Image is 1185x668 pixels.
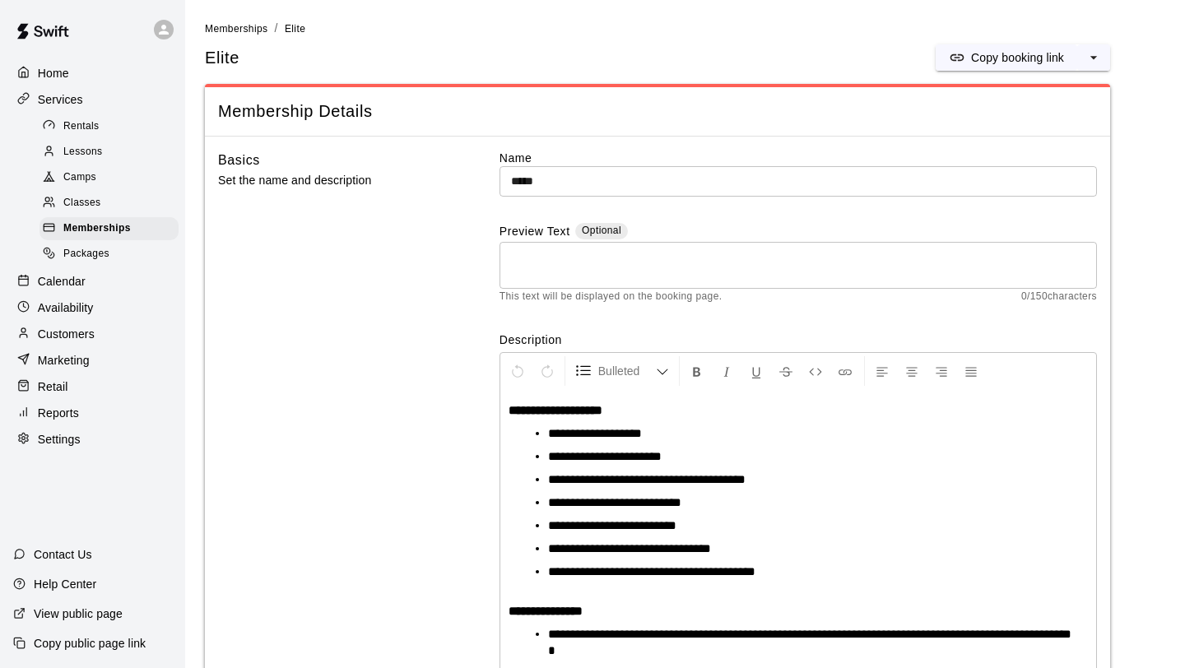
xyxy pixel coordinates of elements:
[936,44,1110,71] div: split button
[971,49,1064,66] p: Copy booking link
[13,269,172,294] a: Calendar
[13,401,172,425] a: Reports
[39,165,185,191] a: Camps
[38,273,86,290] p: Calendar
[39,141,179,164] div: Lessons
[13,322,172,346] a: Customers
[39,192,179,215] div: Classes
[13,87,172,112] a: Services
[500,332,1097,348] label: Description
[205,23,267,35] span: Memberships
[205,21,267,35] a: Memberships
[582,225,621,236] span: Optional
[39,166,179,189] div: Camps
[772,356,800,386] button: Format Strikethrough
[34,605,123,622] p: View public page
[569,356,676,386] button: Formatting Options
[13,61,172,86] a: Home
[205,47,239,69] span: Elite
[218,150,260,171] h6: Basics
[63,246,109,262] span: Packages
[38,431,81,448] p: Settings
[683,356,711,386] button: Format Bold
[802,356,829,386] button: Insert Code
[13,348,172,373] a: Marketing
[39,191,185,216] a: Classes
[39,243,179,266] div: Packages
[39,242,185,267] a: Packages
[63,118,100,135] span: Rentals
[205,20,1165,38] nav: breadcrumb
[38,326,95,342] p: Customers
[34,576,96,592] p: Help Center
[713,356,741,386] button: Format Italics
[927,356,955,386] button: Right Align
[13,295,172,320] a: Availability
[13,427,172,452] a: Settings
[13,374,172,399] a: Retail
[63,195,100,211] span: Classes
[533,356,561,386] button: Redo
[34,546,92,563] p: Contact Us
[38,405,79,421] p: Reports
[63,169,96,186] span: Camps
[218,100,1097,123] span: Membership Details
[285,23,305,35] span: Elite
[274,20,277,37] li: /
[868,356,896,386] button: Left Align
[39,114,185,139] a: Rentals
[38,299,94,316] p: Availability
[39,139,185,165] a: Lessons
[39,216,185,242] a: Memberships
[936,44,1077,71] button: Copy booking link
[38,91,83,108] p: Services
[1077,44,1110,71] button: select merge strategy
[38,352,90,369] p: Marketing
[598,363,656,379] span: Bulleted List
[38,65,69,81] p: Home
[500,289,723,305] span: This text will be displayed on the booking page.
[218,170,447,191] p: Set the name and description
[831,356,859,386] button: Insert Link
[742,356,770,386] button: Format Underline
[63,220,131,237] span: Memberships
[38,378,68,395] p: Retail
[1021,289,1097,305] span: 0 / 150 characters
[500,150,1097,166] label: Name
[898,356,926,386] button: Center Align
[39,115,179,138] div: Rentals
[39,217,179,240] div: Memberships
[34,635,146,652] p: Copy public page link
[957,356,985,386] button: Justify Align
[504,356,532,386] button: Undo
[63,144,103,160] span: Lessons
[500,223,570,242] label: Preview Text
